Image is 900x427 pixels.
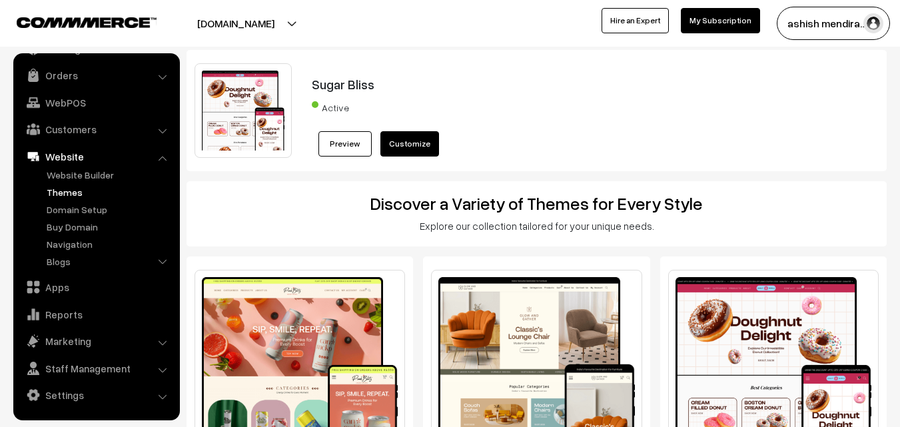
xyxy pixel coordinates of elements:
h2: Discover a Variety of Themes for Every Style [196,193,877,214]
a: Buy Domain [43,220,175,234]
button: [DOMAIN_NAME] [151,7,321,40]
a: Marketing [17,329,175,353]
a: Staff Management [17,356,175,380]
a: Orders [17,63,175,87]
a: Customers [17,117,175,141]
button: ashish mendira… [777,7,890,40]
a: Hire an Expert [602,8,669,33]
a: Preview [318,131,372,157]
img: Sugar Bliss [195,63,292,158]
a: WebPOS [17,91,175,115]
a: Website [17,145,175,169]
a: Themes [43,185,175,199]
a: My Subscription [681,8,760,33]
a: Blogs [43,254,175,268]
a: COMMMERCE [17,13,133,29]
a: Reports [17,302,175,326]
h3: Sugar Bliss [312,77,820,92]
a: Apps [17,275,175,299]
a: Customize [380,131,439,157]
a: Settings [17,383,175,407]
span: Active [312,97,378,115]
a: Domain Setup [43,203,175,216]
a: Navigation [43,237,175,251]
a: Website Builder [43,168,175,182]
h3: Explore our collection tailored for your unique needs. [196,220,877,232]
img: COMMMERCE [17,17,157,27]
img: user [863,13,883,33]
